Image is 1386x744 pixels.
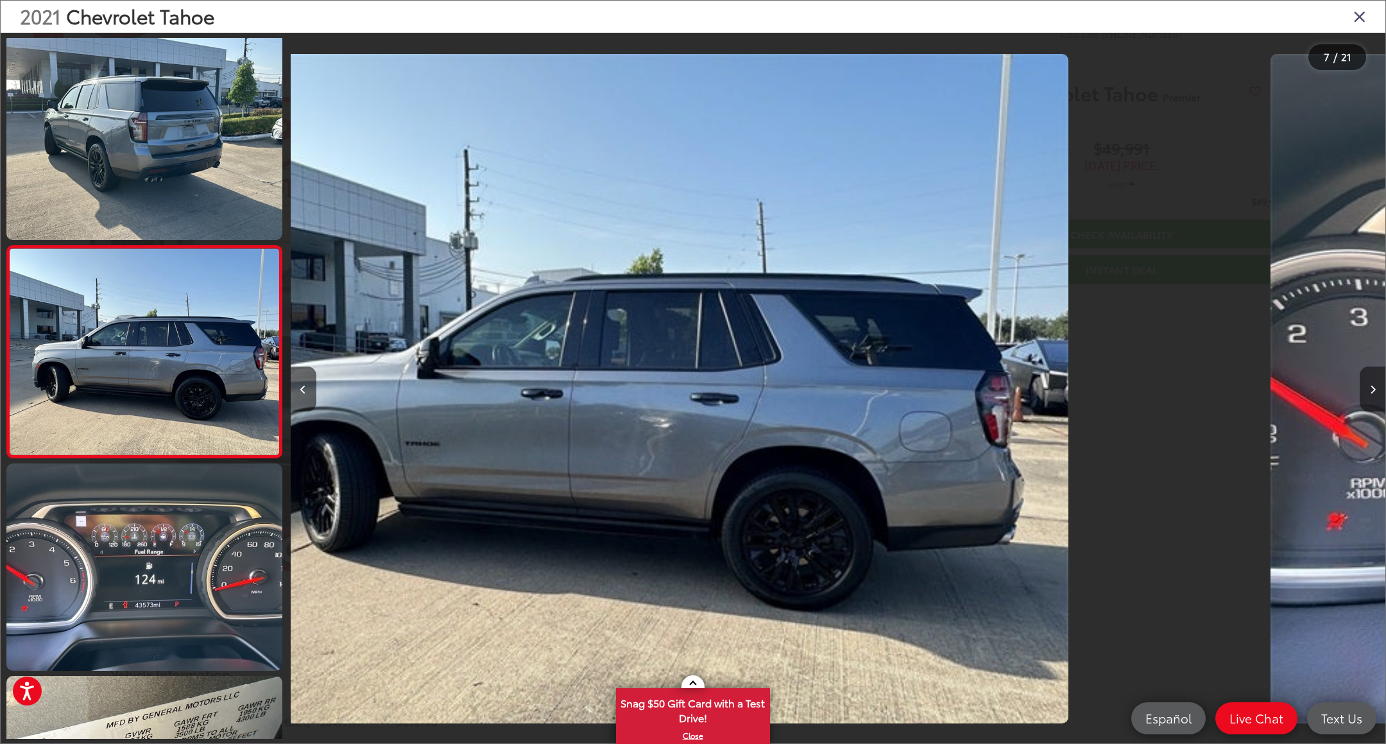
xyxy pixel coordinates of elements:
[4,31,285,243] img: 2021 Chevrolet Tahoe Premier
[291,367,316,411] button: Previous image
[1332,53,1339,62] span: /
[66,2,214,30] span: Chevrolet Tahoe
[1360,367,1385,411] button: Next image
[74,54,1169,723] div: 2021 Chevrolet Tahoe Premier 6
[1131,702,1206,734] a: Español
[1341,49,1351,64] span: 21
[1307,702,1376,734] a: Text Us
[176,54,1068,723] img: 2021 Chevrolet Tahoe Premier
[7,249,282,455] img: 2021 Chevrolet Tahoe Premier
[1324,49,1330,64] span: 7
[1353,8,1366,24] i: Close gallery
[4,462,285,673] img: 2021 Chevrolet Tahoe Premier
[1139,710,1198,726] span: Español
[1315,710,1369,726] span: Text Us
[1215,702,1297,734] a: Live Chat
[1223,710,1290,726] span: Live Chat
[20,2,61,30] span: 2021
[617,689,769,729] span: Snag $50 Gift Card with a Test Drive!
